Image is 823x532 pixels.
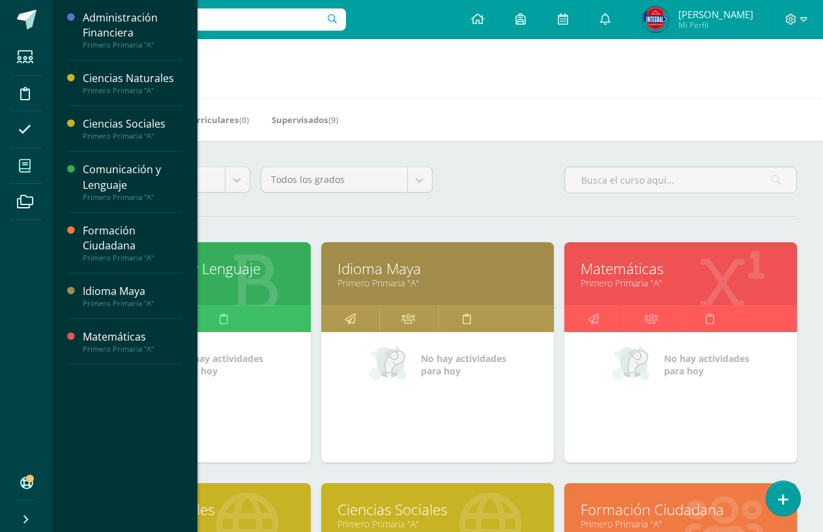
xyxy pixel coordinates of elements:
a: Primero Primaria "A" [338,277,538,289]
div: Primero Primaria "A" [83,86,182,95]
div: Primero Primaria "A" [83,344,182,354]
a: Ciencias SocialesPrimero Primaria "A" [83,117,182,141]
input: Busca el curso aquí... [565,167,796,193]
div: Formación Ciudadana [83,223,182,253]
span: Mi Perfil [678,20,753,31]
div: Idioma Maya [83,284,182,299]
a: Comunicación y LenguajePrimero Primaria "A" [83,162,182,201]
div: Primero Primaria "A" [83,132,182,141]
a: Supervisados(9) [272,109,338,130]
div: Ciencias Naturales [83,71,182,86]
input: Busca un usuario... [61,8,346,31]
a: Ciencias Sociales [338,499,538,520]
div: Primero Primaria "A" [83,299,182,308]
a: Ciencias NaturalesPrimero Primaria "A" [83,71,182,95]
span: [PERSON_NAME] [678,8,753,21]
div: Comunicación y Lenguaje [83,162,182,192]
a: Primero Primaria "A" [581,277,781,289]
a: Matemáticas [581,259,781,279]
img: no_activities_small.png [369,345,412,384]
div: Matemáticas [83,329,182,344]
div: Primero Primaria "A" [83,193,182,202]
img: no_activities_small.png [612,345,655,384]
img: f13dc2cf2884ab7a474128d11d9ad4aa.png [643,7,669,33]
div: Administración Financiera [83,10,182,40]
a: Mis Extracurriculares(0) [147,109,249,130]
span: No hay actividades para hoy [178,352,263,377]
a: Primero Primaria "A" [581,518,781,530]
a: Idioma MayaPrimero Primaria "A" [83,284,182,308]
a: Todos los grados [261,167,432,192]
span: Todos los grados [271,167,397,192]
a: Administración FinancieraPrimero Primaria "A" [83,10,182,49]
a: Formación Ciudadana [581,499,781,520]
span: (0) [239,114,249,126]
span: (9) [328,114,338,126]
a: Formación CiudadanaPrimero Primaria "A" [83,223,182,262]
a: Idioma Maya [338,259,538,279]
div: Primero Primaria "A" [83,253,182,262]
span: No hay actividades para hoy [664,352,749,377]
a: Primero Primaria "A" [338,518,538,530]
div: Primero Primaria "A" [83,40,182,49]
span: No hay actividades para hoy [421,352,506,377]
div: Ciencias Sociales [83,117,182,132]
a: MatemáticasPrimero Primaria "A" [83,329,182,354]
